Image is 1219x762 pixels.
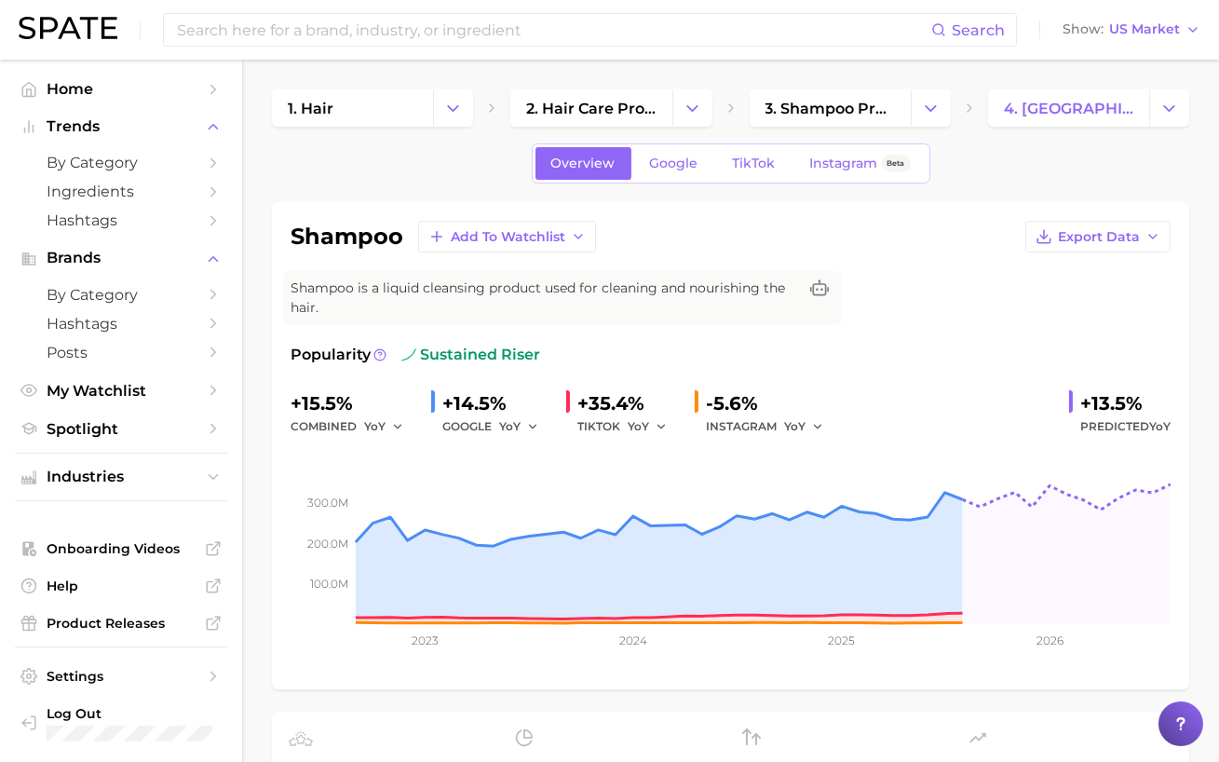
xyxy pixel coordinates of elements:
span: Spotlight [47,420,196,438]
button: Brands [15,244,227,272]
span: by Category [47,154,196,171]
a: Posts [15,338,227,367]
div: +14.5% [442,388,551,418]
a: Hashtags [15,309,227,338]
button: ShowUS Market [1058,18,1205,42]
a: Settings [15,662,227,690]
span: Instagram [810,156,878,171]
button: Change Category [433,89,473,127]
a: Onboarding Videos [15,535,227,563]
button: YoY [784,415,824,438]
div: -5.6% [706,388,836,418]
span: Shampoo is a liquid cleansing product used for cleaning and nourishing the hair. [291,279,797,318]
span: TikTok [733,156,776,171]
button: YoY [499,415,539,438]
tspan: 2023 [412,633,439,647]
a: Overview [535,147,631,180]
a: Google [634,147,714,180]
span: YoY [784,418,806,434]
img: SPATE [19,17,117,39]
a: Spotlight [15,415,227,443]
tspan: 2024 [619,633,647,647]
button: Industries [15,463,227,491]
a: My Watchlist [15,376,227,405]
img: sustained riser [401,347,416,362]
span: YoY [499,418,521,434]
span: Home [47,80,196,98]
span: Trends [47,118,196,135]
span: Add to Watchlist [451,229,565,245]
div: combined [291,415,416,438]
a: TikTok [717,147,792,180]
span: US Market [1109,24,1180,34]
span: Beta [887,156,905,171]
span: Product Releases [47,615,196,632]
tspan: 2026 [1036,633,1063,647]
a: Hashtags [15,206,227,235]
span: Onboarding Videos [47,540,196,557]
tspan: 2025 [829,633,856,647]
a: 4. [GEOGRAPHIC_DATA] [988,89,1149,127]
div: TIKTOK [577,415,680,438]
span: Settings [47,668,196,685]
span: Google [650,156,698,171]
a: Help [15,572,227,600]
h1: shampoo [291,225,403,248]
a: by Category [15,148,227,177]
span: Hashtags [47,315,196,333]
span: 1. hair [288,100,333,117]
button: Add to Watchlist [418,221,596,252]
div: GOOGLE [442,415,551,438]
input: Search here for a brand, industry, or ingredient [175,14,931,46]
span: sustained riser [401,344,540,366]
a: 1. hair [272,89,433,127]
a: Ingredients [15,177,227,206]
span: My Watchlist [47,382,196,400]
span: Export Data [1058,229,1140,245]
div: +13.5% [1080,388,1171,418]
a: 2. hair care products [510,89,671,127]
a: Product Releases [15,609,227,637]
span: Popularity [291,344,371,366]
span: Show [1063,24,1104,34]
span: Posts [47,344,196,361]
span: Search [952,21,1005,39]
span: YoY [1149,419,1171,433]
span: by Category [47,286,196,304]
a: Home [15,75,227,103]
span: Brands [47,250,196,266]
span: Ingredients [47,183,196,200]
span: 2. hair care products [526,100,656,117]
button: Export Data [1025,221,1171,252]
button: Trends [15,113,227,141]
a: InstagramBeta [794,147,927,180]
a: Log out. Currently logged in with e-mail addison@spate.nyc. [15,700,227,747]
span: Predicted [1080,415,1171,438]
span: YoY [364,418,386,434]
span: YoY [628,418,649,434]
button: YoY [364,415,404,438]
button: Change Category [1149,89,1189,127]
span: Log Out [47,705,212,722]
span: 4. [GEOGRAPHIC_DATA] [1004,100,1133,117]
div: +35.4% [577,388,680,418]
span: 3. shampoo products [765,100,895,117]
span: Industries [47,469,196,485]
span: Overview [551,156,616,171]
div: +15.5% [291,388,416,418]
a: 3. shampoo products [750,89,911,127]
button: Change Category [911,89,951,127]
button: YoY [628,415,668,438]
a: by Category [15,280,227,309]
span: Help [47,578,196,594]
span: Hashtags [47,211,196,229]
button: Change Category [672,89,712,127]
div: INSTAGRAM [706,415,836,438]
